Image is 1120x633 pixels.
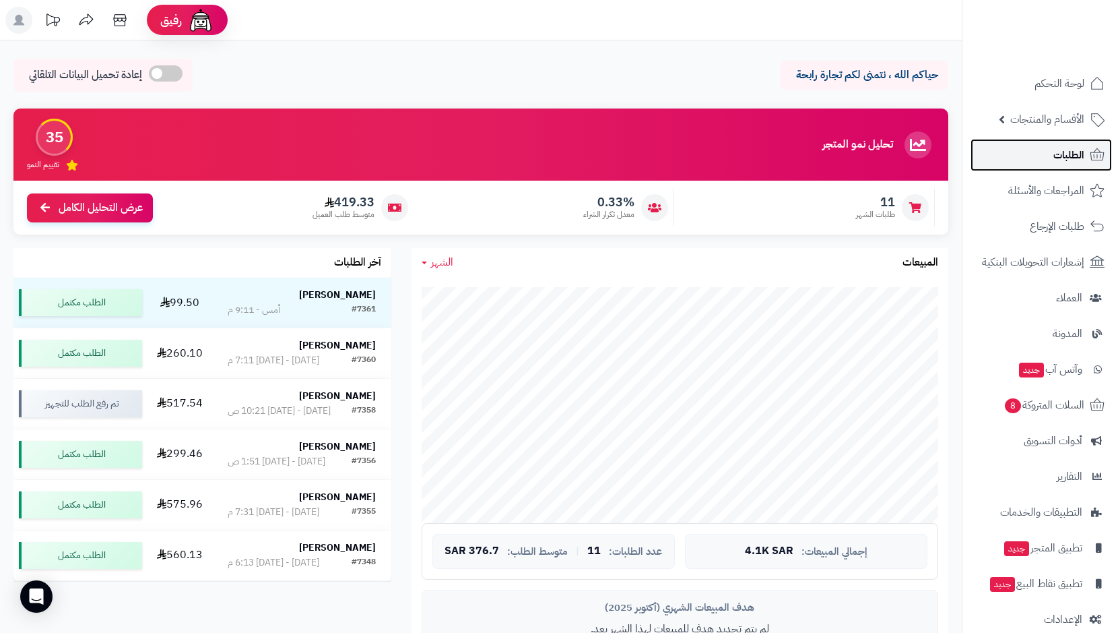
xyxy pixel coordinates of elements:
[352,556,376,570] div: #7348
[1034,74,1084,93] span: لوحة التحكم
[299,541,376,555] strong: [PERSON_NAME]
[299,338,376,353] strong: [PERSON_NAME]
[1004,398,1022,414] span: 8
[20,580,53,613] div: Open Intercom Messenger
[970,139,1112,171] a: الطلبات
[187,7,214,34] img: ai-face.png
[1057,467,1082,486] span: التقارير
[822,139,893,151] h3: تحليل نمو المتجر
[801,546,867,557] span: إجمالي المبيعات:
[422,255,453,270] a: الشهر
[147,379,211,429] td: 517.54
[29,67,142,83] span: إعادة تحميل البيانات التلقائي
[1028,11,1107,40] img: logo-2.png
[160,12,182,28] span: رفيق
[19,491,142,518] div: الطلب مكتمل
[1000,503,1082,522] span: التطبيقات والخدمات
[147,328,211,378] td: 260.10
[27,159,59,171] span: تقييم النمو
[299,440,376,454] strong: [PERSON_NAME]
[587,545,601,557] span: 11
[228,455,325,469] div: [DATE] - [DATE] 1:51 ص
[970,282,1112,314] a: العملاء
[1053,146,1084,164] span: الطلبات
[856,195,895,210] span: 11
[970,246,1112,278] a: إشعارات التحويلات البنكية
[1019,363,1044,378] span: جديد
[19,441,142,468] div: الطلب مكتمل
[352,404,376,418] div: #7358
[790,67,938,83] p: حياكم الله ، نتمنى لكم تجارة رابحة
[1053,324,1082,343] span: المدونة
[352,455,376,469] div: #7356
[352,303,376,317] div: #7361
[19,340,142,367] div: الطلب مكتمل
[1008,181,1084,200] span: المراجعات والأسئلة
[19,542,142,569] div: الطلب مكتمل
[228,303,280,317] div: أمس - 9:11 م
[19,390,142,417] div: تم رفع الطلب للتجهيز
[902,257,938,269] h3: المبيعات
[59,200,143,216] span: عرض التحليل الكامل
[1004,541,1029,556] span: جديد
[1024,431,1082,450] span: أدوات التسويق
[299,288,376,302] strong: [PERSON_NAME]
[19,289,142,316] div: الطلب مكتمل
[1030,217,1084,236] span: طلبات الإرجاع
[334,257,381,269] h3: آخر الطلبات
[970,568,1112,600] a: تطبيق نقاط البيعجديد
[147,278,211,328] td: 99.50
[856,209,895,220] span: طلبات الشهر
[1003,539,1082,557] span: تطبيق المتجر
[312,209,374,220] span: متوسط طلب العميل
[312,195,374,210] span: 419.33
[299,389,376,403] strong: [PERSON_NAME]
[228,506,319,519] div: [DATE] - [DATE] 7:31 م
[507,546,568,557] span: متوسط الطلب:
[147,531,211,580] td: 560.13
[970,353,1112,386] a: وآتس آبجديد
[970,460,1112,493] a: التقارير
[1018,360,1082,379] span: وآتس آب
[228,404,331,418] div: [DATE] - [DATE] 10:21 ص
[970,496,1112,529] a: التطبيقات والخدمات
[431,254,453,270] span: الشهر
[609,546,662,557] span: عدد الطلبات:
[27,193,153,222] a: عرض التحليل الكامل
[444,545,499,557] span: 376.7 SAR
[970,67,1112,100] a: لوحة التحكم
[583,195,634,210] span: 0.33%
[970,389,1112,421] a: السلات المتروكة8
[36,7,69,37] a: تحديثات المنصة
[970,318,1112,350] a: المدونة
[583,209,634,220] span: معدل تكرار الشراء
[1010,110,1084,129] span: الأقسام والمنتجات
[970,532,1112,564] a: تطبيق المتجرجديد
[352,506,376,519] div: #7355
[745,545,793,557] span: 4.1K SAR
[982,253,1084,272] span: إشعارات التحويلات البنكية
[432,601,927,615] div: هدف المبيعات الشهري (أكتوبر 2025)
[1056,289,1082,307] span: العملاء
[1044,610,1082,629] span: الإعدادات
[1003,396,1084,415] span: السلات المتروكة
[228,556,319,570] div: [DATE] - [DATE] 6:13 م
[576,546,579,556] span: |
[352,354,376,367] div: #7360
[299,490,376,504] strong: [PERSON_NAME]
[970,210,1112,243] a: طلبات الإرجاع
[990,577,1015,592] span: جديد
[147,429,211,479] td: 299.46
[970,175,1112,207] a: المراجعات والأسئلة
[228,354,319,367] div: [DATE] - [DATE] 7:11 م
[989,574,1082,593] span: تطبيق نقاط البيع
[970,425,1112,457] a: أدوات التسويق
[147,480,211,530] td: 575.96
